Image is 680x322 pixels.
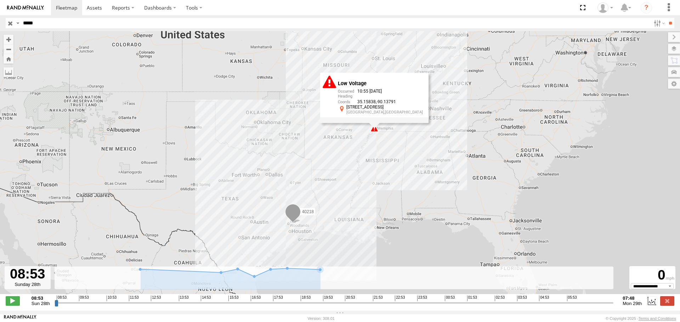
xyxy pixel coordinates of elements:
strong: 07:48 [623,295,642,301]
span: 23:53 [417,295,427,301]
span: 17:53 [273,295,283,301]
button: Zoom out [4,44,13,54]
span: 19:53 [323,295,333,301]
button: Zoom Home [4,54,13,64]
label: Search Query [15,18,21,28]
span: 05:53 [567,295,577,301]
span: Sun 28th Sep 2025 [32,301,50,306]
button: Zoom in [4,35,13,44]
div: © Copyright 2025 - [606,316,676,321]
span: 04:53 [539,295,549,301]
a: Visit our Website [4,315,36,322]
span: 12:53 [151,295,161,301]
div: Caseta Laredo TX [595,2,616,13]
label: Play/Stop [6,296,20,305]
div: Low Voltage [338,81,423,86]
span: 02:53 [495,295,505,301]
span: 14:53 [201,295,211,301]
span: 16:53 [251,295,261,301]
span: 11:53 [129,295,139,301]
div: 10:55 [DATE] [338,89,423,94]
div: [GEOGRAPHIC_DATA],[GEOGRAPHIC_DATA] [346,110,423,114]
i: ? [641,2,652,13]
span: 40218 [302,209,314,214]
span: -90.13791 [376,99,396,104]
strong: 08:53 [32,295,50,301]
span: 01:53 [467,295,477,301]
div: 0 [630,267,674,283]
span: 08:53 [57,295,67,301]
span: 09:53 [79,295,89,301]
span: 13:53 [179,295,189,301]
label: Search Filter Options [651,18,666,28]
span: 21:53 [373,295,383,301]
div: [STREET_ADDRESS] [346,105,423,109]
span: 15:53 [228,295,238,301]
span: 22:53 [395,295,405,301]
span: 20:53 [345,295,355,301]
span: 10:53 [107,295,117,301]
a: Terms and Conditions [639,316,676,321]
span: 18:53 [301,295,311,301]
span: 35.15838 [357,99,376,104]
span: 00:53 [445,295,455,301]
label: Map Settings [668,79,680,89]
span: Mon 29th Sep 2025 [623,301,642,306]
img: rand-logo.svg [7,5,44,10]
label: Measure [4,67,13,77]
label: Close [660,296,674,305]
span: 03:53 [517,295,527,301]
div: Version: 308.01 [308,316,335,321]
